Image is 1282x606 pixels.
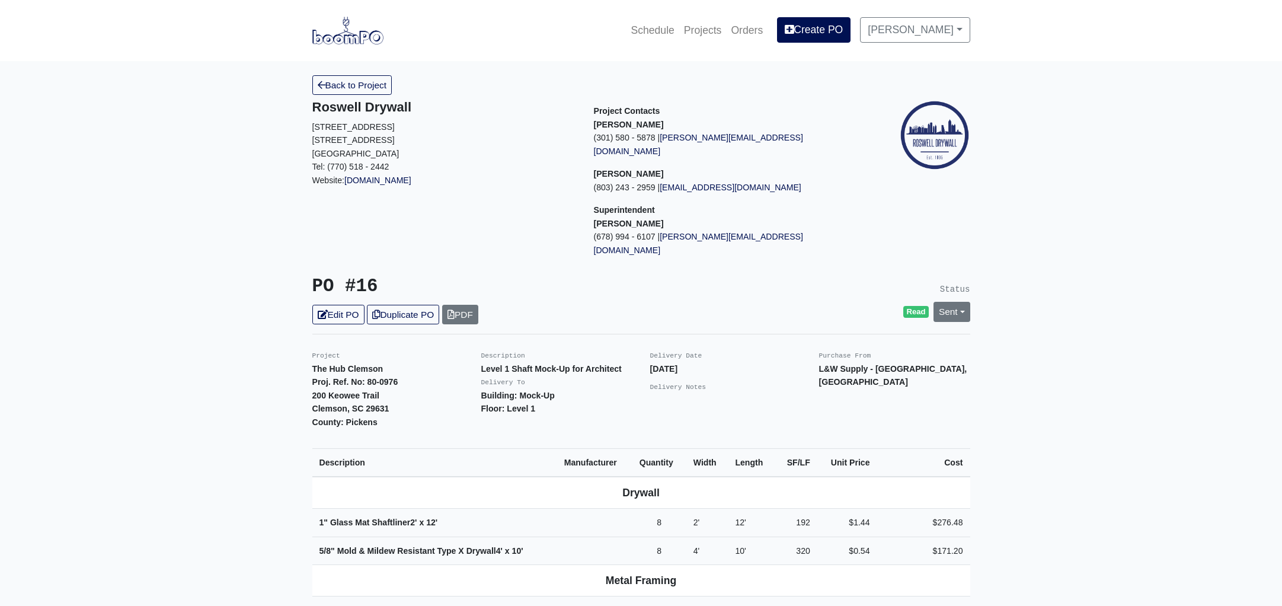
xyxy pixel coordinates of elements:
[775,509,817,537] td: 192
[877,509,970,537] td: $276.48
[594,232,803,255] a: [PERSON_NAME][EMAIL_ADDRESS][DOMAIN_NAME]
[933,302,970,321] a: Sent
[344,176,411,185] a: [DOMAIN_NAME]
[481,364,622,374] strong: Level 1 Shaft Mock-Up for Architect
[877,448,970,477] th: Cost
[419,518,424,527] span: x
[775,537,817,565] td: 320
[312,100,576,115] h5: Roswell Drywall
[312,377,398,387] strong: Proj. Ref. No: 80-0976
[693,518,700,527] span: 2'
[817,448,877,477] th: Unit Price
[594,219,664,228] strong: [PERSON_NAME]
[496,546,503,556] span: 4'
[557,448,632,477] th: Manufacturer
[312,404,389,413] strong: Clemson, SC 29631
[903,306,929,318] span: Read
[819,352,871,359] small: Purchase From
[679,17,727,43] a: Projects
[410,518,417,527] span: 2'
[594,133,803,156] a: [PERSON_NAME][EMAIL_ADDRESS][DOMAIN_NAME]
[312,364,383,374] strong: The Hub Clemson
[594,181,858,194] p: (803) 243 - 2959 |
[632,509,686,537] td: 8
[594,120,664,129] strong: [PERSON_NAME]
[594,106,660,116] span: Project Contacts
[632,537,686,565] td: 8
[312,276,632,298] h3: PO #16
[312,305,365,324] a: Edit PO
[594,169,664,178] strong: [PERSON_NAME]
[626,17,679,43] a: Schedule
[312,391,379,400] strong: 200 Keowee Trail
[367,305,439,324] a: Duplicate PO
[481,352,525,359] small: Description
[481,379,525,386] small: Delivery To
[940,285,970,294] small: Status
[817,509,877,537] td: $1.44
[442,305,478,324] a: PDF
[312,133,576,147] p: [STREET_ADDRESS]
[728,448,775,477] th: Length
[693,546,700,556] span: 4'
[594,131,858,158] p: (301) 580 - 5878 |
[775,448,817,477] th: SF/LF
[426,518,437,527] span: 12'
[319,518,438,527] strong: 1" Glass Mat Shaftliner
[312,147,576,161] p: [GEOGRAPHIC_DATA]
[726,17,768,43] a: Orders
[312,417,378,427] strong: County: Pickens
[622,487,660,499] b: Drywall
[594,230,858,257] p: (678) 994 - 6107 |
[594,205,655,215] span: Superintendent
[312,100,576,187] div: Website:
[877,537,970,565] td: $171.20
[819,362,970,389] p: L&W Supply - [GEOGRAPHIC_DATA], [GEOGRAPHIC_DATA]
[660,183,801,192] a: [EMAIL_ADDRESS][DOMAIN_NAME]
[650,364,678,374] strong: [DATE]
[512,546,523,556] span: 10'
[319,546,523,556] strong: 5/8" Mold & Mildew Resistant Type X Drywall
[505,546,510,556] span: x
[860,17,970,42] a: [PERSON_NAME]
[650,384,706,391] small: Delivery Notes
[817,537,877,565] td: $0.54
[312,448,557,477] th: Description
[481,404,536,413] strong: Floor: Level 1
[686,448,728,477] th: Width
[312,352,340,359] small: Project
[606,575,676,586] b: Metal Framing
[735,518,746,527] span: 12'
[481,391,555,400] strong: Building: Mock-Up
[735,546,746,556] span: 10'
[312,75,392,95] a: Back to Project
[650,352,702,359] small: Delivery Date
[312,17,383,44] img: boomPO
[312,120,576,134] p: [STREET_ADDRESS]
[777,17,851,42] a: Create PO
[312,160,576,174] p: Tel: (770) 518 - 2442
[632,448,686,477] th: Quantity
